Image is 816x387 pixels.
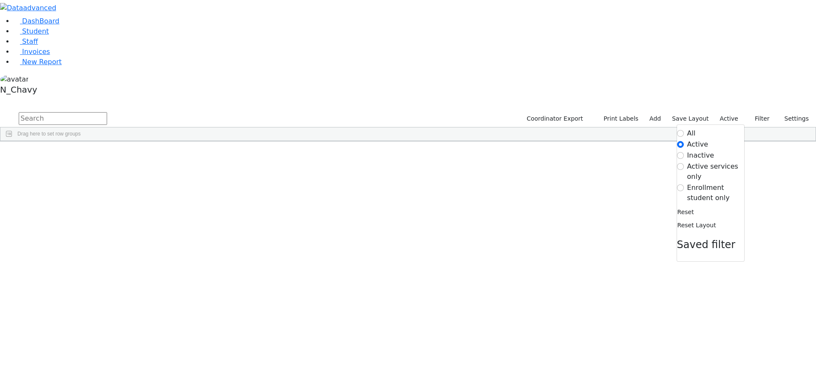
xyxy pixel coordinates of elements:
[773,112,813,125] button: Settings
[14,27,49,35] a: Student
[22,27,49,35] span: Student
[17,131,81,137] span: Drag here to set row groups
[677,152,684,159] input: Inactive
[19,112,107,125] input: Search
[677,124,745,262] div: Settings
[677,163,684,170] input: Active services only
[22,48,50,56] span: Invoices
[22,17,59,25] span: DashBoard
[14,48,50,56] a: Invoices
[14,58,62,66] a: New Report
[687,150,714,161] label: Inactive
[687,183,744,203] label: Enrollment student only
[716,112,742,125] label: Active
[744,112,773,125] button: Filter
[521,112,587,125] button: Coordinator Export
[22,37,38,45] span: Staff
[677,219,717,232] button: Reset Layout
[677,141,684,148] input: Active
[22,58,62,66] span: New Report
[594,112,642,125] button: Print Labels
[677,130,684,137] input: All
[687,128,696,138] label: All
[677,184,684,191] input: Enrollment student only
[687,139,708,150] label: Active
[646,112,665,125] a: Add
[677,239,736,251] span: Saved filter
[687,161,744,182] label: Active services only
[14,37,38,45] a: Staff
[677,206,694,219] button: Reset
[14,17,59,25] a: DashBoard
[668,112,712,125] button: Save Layout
